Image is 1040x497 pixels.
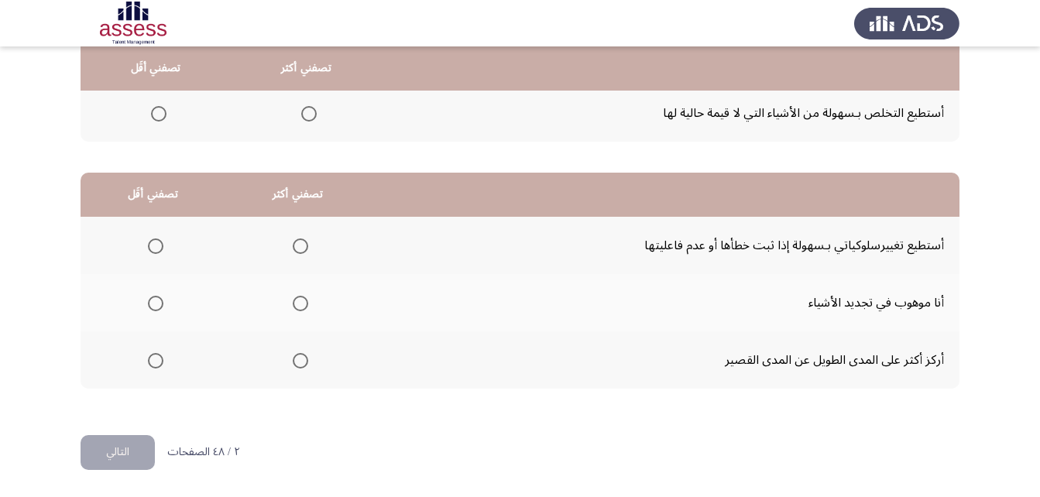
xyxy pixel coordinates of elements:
[295,100,317,126] mat-radio-group: Select an option
[142,290,163,316] mat-radio-group: Select an option
[142,347,163,373] mat-radio-group: Select an option
[225,173,370,217] th: تصفني أكثر
[145,100,166,126] mat-radio-group: Select an option
[287,232,308,259] mat-radio-group: Select an option
[287,347,308,373] mat-radio-group: Select an option
[370,331,959,389] td: أركز أكثر على المدى الطويل عن المدى القصير
[854,2,959,45] img: Assess Talent Management logo
[81,46,231,91] th: تصفني أقَل
[167,446,240,459] p: ٢ / ٤٨ الصفحات
[231,46,381,91] th: تصفني أكثر
[81,2,186,45] img: Assessment logo of OCM R1 ASSESS
[382,84,959,142] td: أستطيع التخلص بـسهولة من الأشياء التي لا قيمة حالية لها
[370,217,959,274] td: أستطيع تغييرسلوكياتي بـسهولة إذا ثبت خطأها أو عدم فاعليتها
[142,232,163,259] mat-radio-group: Select an option
[287,290,308,316] mat-radio-group: Select an option
[81,173,225,217] th: تصفني أقَل
[370,274,959,331] td: أنا موهوب في تجديد الأشياء
[81,435,155,470] button: check the missing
